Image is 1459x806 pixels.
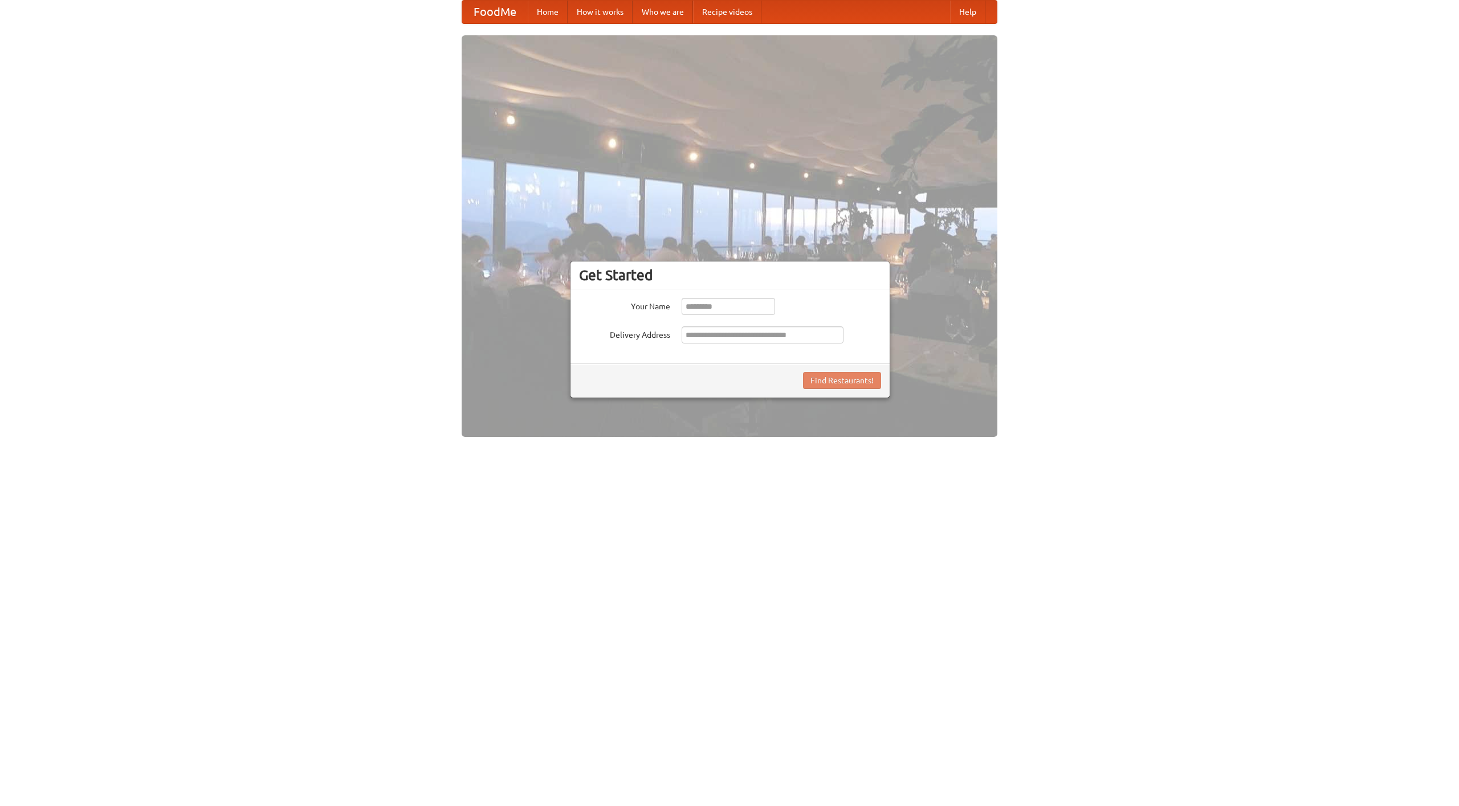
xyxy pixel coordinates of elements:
a: Help [950,1,985,23]
button: Find Restaurants! [803,372,881,389]
a: How it works [568,1,633,23]
a: Recipe videos [693,1,761,23]
label: Your Name [579,298,670,312]
a: FoodMe [462,1,528,23]
label: Delivery Address [579,326,670,341]
h3: Get Started [579,267,881,284]
a: Home [528,1,568,23]
a: Who we are [633,1,693,23]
